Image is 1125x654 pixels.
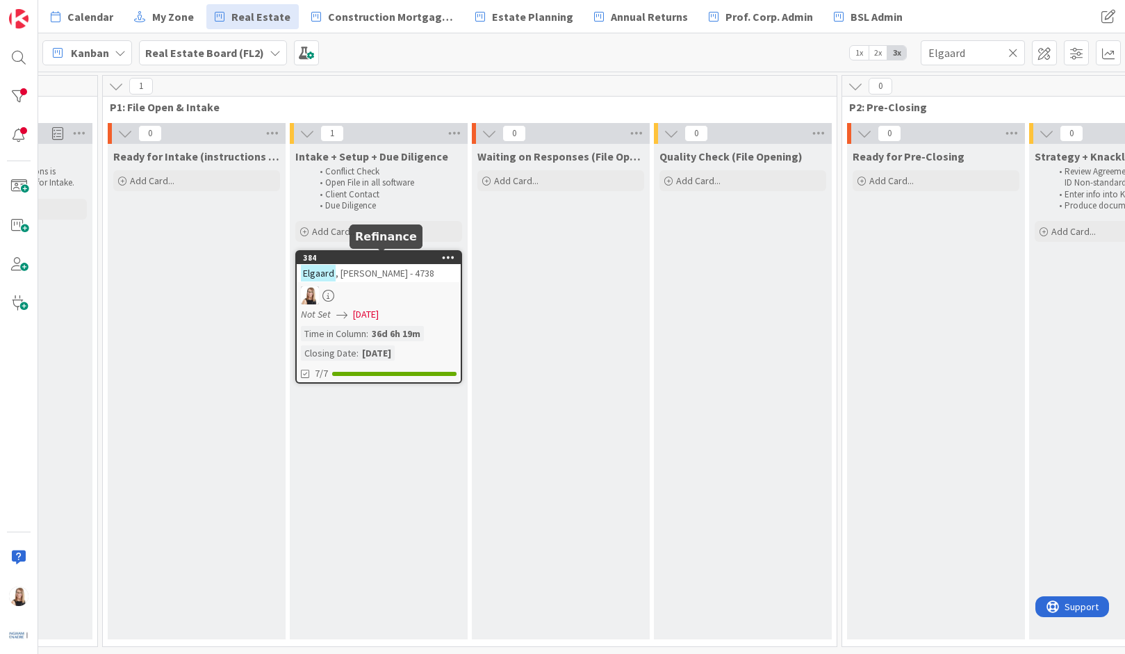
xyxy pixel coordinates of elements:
[301,345,356,361] div: Closing Date
[301,308,331,320] i: Not Set
[301,326,366,341] div: Time in Column
[1051,225,1096,238] span: Add Card...
[145,46,264,60] b: Real Estate Board (FL2)
[303,4,463,29] a: Construction Mortgages - Draws
[130,174,174,187] span: Add Card...
[725,8,813,25] span: Prof. Corp. Admin
[42,4,122,29] a: Calendar
[297,252,461,282] div: 384Elgaard, [PERSON_NAME] - 4738
[850,46,869,60] span: 1x
[366,326,368,341] span: :
[659,149,803,163] span: Quality Check (File Opening)
[353,307,379,322] span: [DATE]
[312,225,356,238] span: Add Card...
[355,230,417,243] h5: Refinance
[312,166,460,177] li: Conflict Check
[887,46,906,60] span: 3x
[138,125,162,142] span: 0
[878,125,901,142] span: 0
[467,4,582,29] a: Estate Planning
[9,587,28,606] img: DB
[110,100,819,114] span: P1: File Open & Intake
[869,174,914,187] span: Add Card...
[676,174,721,187] span: Add Card...
[312,200,460,211] li: Due Diligence
[312,177,460,188] li: Open File in all software
[312,189,460,200] li: Client Contact
[152,8,194,25] span: My Zone
[129,78,153,95] span: 1
[9,9,28,28] img: Visit kanbanzone.com
[295,149,448,163] span: Intake + Setup + Due Diligence
[67,8,113,25] span: Calendar
[368,326,424,341] div: 36d 6h 19m
[301,286,319,304] img: DB
[921,40,1025,65] input: Quick Filter...
[1060,125,1083,142] span: 0
[853,149,964,163] span: Ready for Pre-Closing
[492,8,573,25] span: Estate Planning
[301,265,336,281] mark: Elgaard
[869,78,892,95] span: 0
[297,286,461,304] div: DB
[684,125,708,142] span: 0
[231,8,290,25] span: Real Estate
[851,8,903,25] span: BSL Admin
[315,366,328,381] span: 7/7
[826,4,911,29] a: BSL Admin
[303,253,461,263] div: 384
[494,174,539,187] span: Add Card...
[359,345,395,361] div: [DATE]
[126,4,202,29] a: My Zone
[502,125,526,142] span: 0
[113,149,280,163] span: Ready for Intake (instructions received)
[477,149,644,163] span: Waiting on Responses (File Opening)
[586,4,696,29] a: Annual Returns
[328,8,454,25] span: Construction Mortgages - Draws
[9,626,28,645] img: avatar
[700,4,821,29] a: Prof. Corp. Admin
[206,4,299,29] a: Real Estate
[869,46,887,60] span: 2x
[29,2,63,19] span: Support
[297,252,461,264] div: 384
[611,8,688,25] span: Annual Returns
[356,345,359,361] span: :
[71,44,109,61] span: Kanban
[336,267,434,279] span: , [PERSON_NAME] - 4738
[320,125,344,142] span: 1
